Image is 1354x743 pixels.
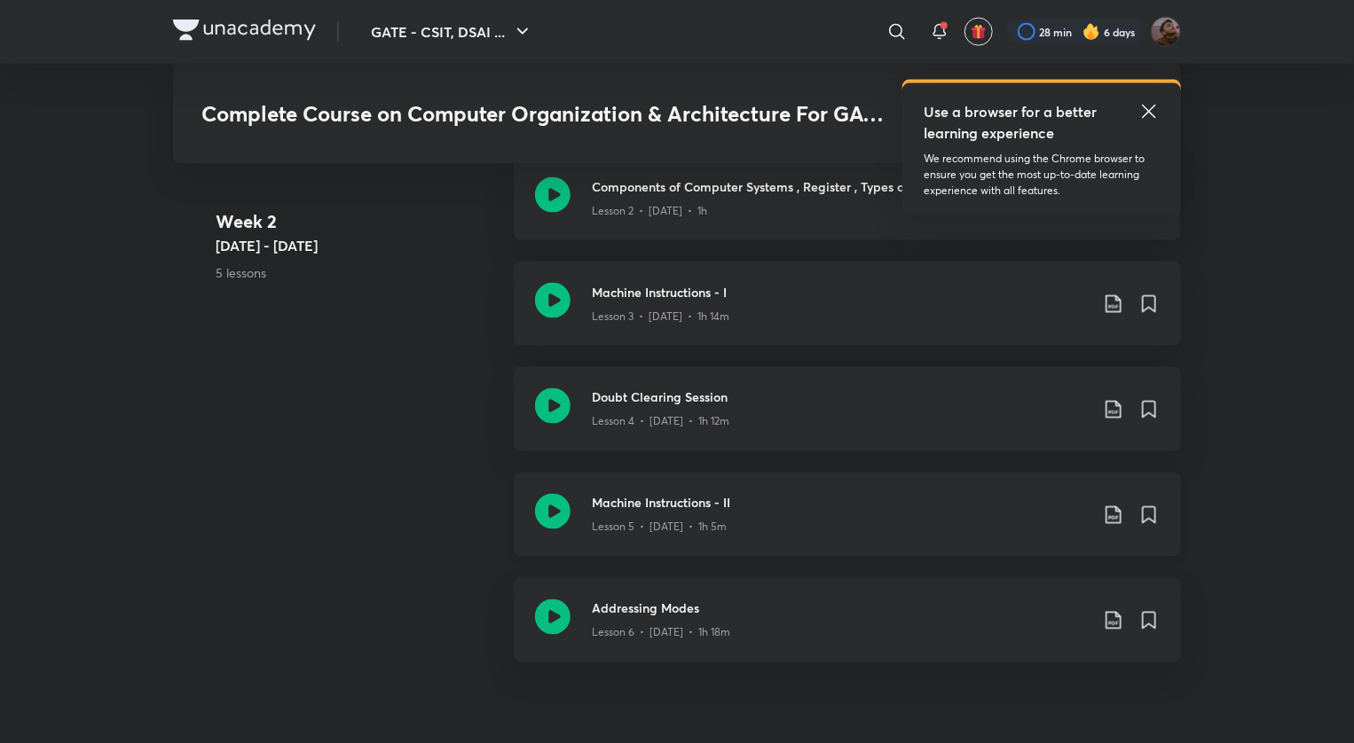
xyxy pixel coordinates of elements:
img: streak [1082,23,1100,41]
a: Machine Instructions - IILesson 5 • [DATE] • 1h 5m [514,473,1181,578]
h3: Doubt Clearing Session [592,388,1089,407]
h4: Week 2 [216,208,500,235]
a: Machine Instructions - ILesson 3 • [DATE] • 1h 14m [514,262,1181,367]
a: Doubt Clearing SessionLesson 4 • [DATE] • 1h 12m [514,367,1181,473]
h5: Use a browser for a better learning experience [924,101,1100,144]
h3: Machine Instructions - I [592,283,1089,301]
h3: Addressing Modes [592,599,1089,618]
p: Lesson 4 • [DATE] • 1h 12m [592,414,729,430]
p: Lesson 6 • [DATE] • 1h 18m [592,625,730,641]
button: GATE - CSIT, DSAI ... [360,14,544,50]
a: Company Logo [173,20,316,45]
img: Suryansh Singh [1151,17,1181,47]
a: Components of Computer Systems , Register , Types of ArchitectureLesson 2 • [DATE] • 1h [514,156,1181,262]
p: We recommend using the Chrome browser to ensure you get the most up-to-date learning experience w... [924,151,1160,199]
button: avatar [964,18,993,46]
p: Lesson 3 • [DATE] • 1h 14m [592,309,729,325]
h3: Components of Computer Systems , Register , Types of Architecture [592,177,1089,196]
p: Lesson 5 • [DATE] • 1h 5m [592,520,727,536]
img: avatar [971,24,987,40]
img: Company Logo [173,20,316,41]
p: Lesson 2 • [DATE] • 1h [592,203,707,219]
p: 5 lessons [216,263,500,282]
h5: [DATE] - [DATE] [216,235,500,256]
a: Addressing ModesLesson 6 • [DATE] • 1h 18m [514,578,1181,684]
h3: Machine Instructions - II [592,494,1089,512]
h3: Complete Course on Computer Organization & Architecture For GATE 2025/26/27 [201,101,896,127]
